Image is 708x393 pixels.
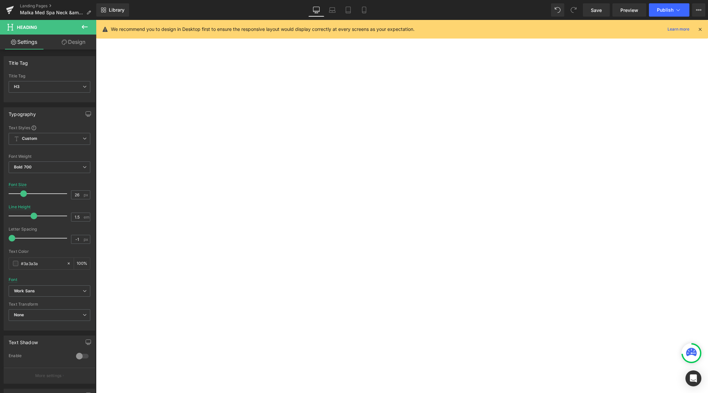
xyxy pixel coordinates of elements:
[657,7,673,13] span: Publish
[21,260,63,267] input: Color
[4,368,95,383] button: More settings
[111,26,415,33] p: We recommend you to design in Desktop first to ensure the responsive layout would display correct...
[324,3,340,17] a: Laptop
[20,3,96,9] a: Landing Pages
[692,3,705,17] button: More
[9,353,69,360] div: Enable
[9,227,90,232] div: Letter Spacing
[9,125,90,130] div: Text Styles
[22,136,37,142] b: Custom
[612,3,646,17] a: Preview
[308,3,324,17] a: Desktop
[109,7,124,13] span: Library
[591,7,602,14] span: Save
[551,3,564,17] button: Undo
[74,258,90,269] div: %
[340,3,356,17] a: Tablet
[649,3,689,17] button: Publish
[9,74,90,78] div: Title Tag
[20,10,84,15] span: Malka Med Spa Neck &amp; Jawline Tightening 79.95
[9,336,38,345] div: Text Shadow
[356,3,372,17] a: Mobile
[685,370,701,386] div: Open Intercom Messenger
[9,182,27,187] div: Font Size
[84,193,89,197] span: px
[567,3,580,17] button: Redo
[9,302,90,307] div: Text Transform
[620,7,638,14] span: Preview
[35,373,62,379] p: More settings
[14,164,32,169] b: Bold 700
[9,205,31,209] div: Line Height
[9,108,36,117] div: Typography
[9,56,28,66] div: Title Tag
[14,288,35,294] i: Work Sans
[14,312,24,317] b: None
[96,3,129,17] a: New Library
[9,154,90,159] div: Font Weight
[84,237,89,242] span: px
[9,277,17,282] div: Font
[49,35,98,49] a: Design
[14,84,20,89] b: H3
[9,249,90,254] div: Text Color
[665,25,692,33] a: Learn more
[17,25,37,30] span: Heading
[84,215,89,219] span: em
